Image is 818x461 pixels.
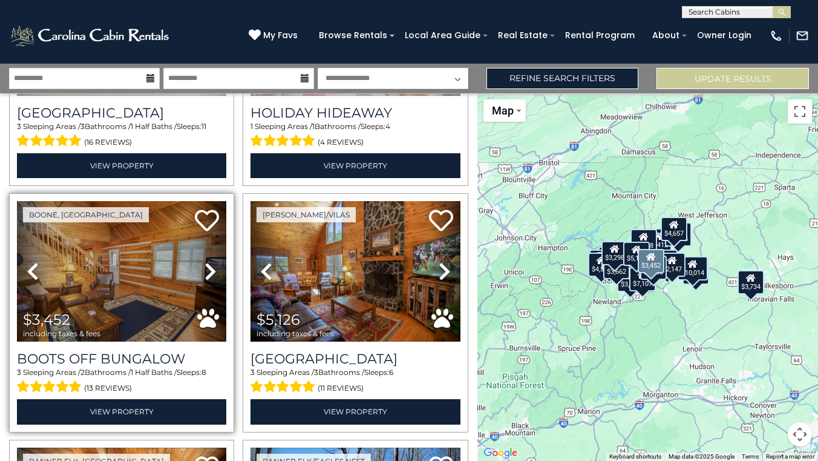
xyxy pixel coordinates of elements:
a: View Property [17,399,226,424]
a: Open this area in Google Maps (opens a new window) [480,445,520,461]
div: $4,657 [661,216,687,240]
img: thumbnail_163271227.jpeg [250,201,460,342]
div: $4,562 [588,252,615,276]
button: Map camera controls [788,422,812,446]
span: including taxes & fees [257,330,334,337]
a: About [646,26,685,45]
span: Map [492,104,514,117]
span: 1 Half Baths / [131,122,177,131]
img: Google [480,445,520,461]
span: 3 [250,368,255,377]
a: Local Area Guide [399,26,486,45]
div: $3,734 [738,270,764,294]
a: Rental Program [559,26,641,45]
a: Owner Login [691,26,757,45]
div: Sleeping Areas / Bathrooms / Sleeps: [17,121,226,150]
div: $3,538 [631,229,658,253]
button: Change map style [483,99,526,122]
a: Real Estate [492,26,554,45]
span: (4 reviews) [318,134,364,150]
a: [GEOGRAPHIC_DATA] [17,105,226,121]
a: View Property [250,399,460,424]
div: $3,298 [602,240,629,265]
div: $8,446 [683,260,710,285]
a: Boots Off Bungalow [17,351,226,367]
button: Update Results [656,68,809,89]
img: White-1-2.png [9,24,172,48]
a: [PERSON_NAME]/Vilas [257,207,356,222]
div: $10,014 [678,256,708,280]
span: 3 [80,122,85,131]
span: (11 reviews) [318,380,364,396]
a: Browse Rentals [313,26,393,45]
span: 1 [250,122,253,131]
img: thumbnail_163265796.jpeg [17,201,226,342]
a: Add to favorites [429,208,453,234]
span: 3 [314,368,318,377]
button: Keyboard shortcuts [609,453,661,461]
span: Map data ©2025 Google [669,453,735,460]
img: mail-regular-white.png [796,29,809,42]
img: phone-regular-white.png [770,29,783,42]
div: Sleeping Areas / Bathrooms / Sleeps: [250,121,460,150]
div: $7,456 [640,256,667,280]
span: 2 [80,368,85,377]
span: 4 [385,122,390,131]
a: Holiday Hideaway [250,105,460,121]
span: 3 [17,122,21,131]
div: $2,147 [659,253,686,277]
span: including taxes & fees [23,330,100,337]
span: 8 [201,368,206,377]
div: Sleeping Areas / Bathrooms / Sleeps: [17,367,226,396]
button: Toggle fullscreen view [788,99,812,124]
div: $3,412 [645,228,672,252]
h3: Chimney Island [17,105,226,121]
span: 11 [201,122,206,131]
span: (16 reviews) [84,134,132,150]
div: $3,417 [617,267,644,291]
span: $5,126 [257,311,300,328]
a: Report a map error [766,453,814,460]
span: My Favs [263,29,298,42]
a: My Favs [249,29,301,42]
div: $3,662 [604,255,630,279]
h3: River Valley View [250,351,460,367]
span: $3,452 [23,311,70,328]
a: Terms (opens in new tab) [742,453,759,460]
a: View Property [250,153,460,178]
div: $2,658 [665,222,692,246]
span: 3 [17,368,21,377]
div: $3,452 [638,248,665,273]
div: Sleeping Areas / Bathrooms / Sleeps: [250,367,460,396]
span: 6 [389,368,393,377]
a: Boone, [GEOGRAPHIC_DATA] [23,207,149,222]
div: $5,126 [623,241,650,265]
a: [GEOGRAPHIC_DATA] [250,351,460,367]
div: $7,107 [629,267,656,291]
a: Refine Search Filters [486,68,639,89]
span: (13 reviews) [84,380,132,396]
span: 1 [312,122,315,131]
span: 1 Half Baths / [131,368,177,377]
a: View Property [17,153,226,178]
